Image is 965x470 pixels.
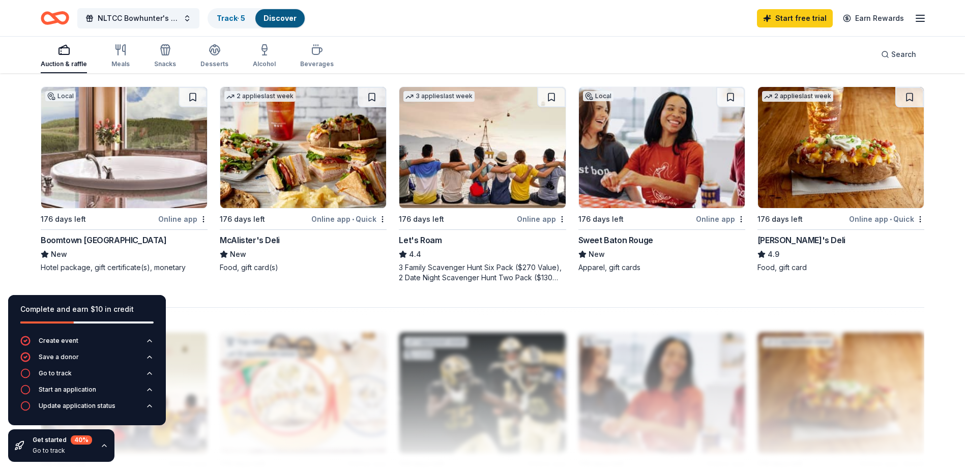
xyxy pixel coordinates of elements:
span: New [589,248,605,260]
div: Snacks [154,60,176,68]
div: Online app [696,213,745,225]
div: 176 days left [399,213,444,225]
div: 2 applies last week [224,91,296,102]
div: 176 days left [578,213,624,225]
a: Earn Rewards [837,9,910,27]
div: Boomtown [GEOGRAPHIC_DATA] [41,234,167,246]
a: Image for Boomtown New OrleansLocal176 days leftOnline appBoomtown [GEOGRAPHIC_DATA]NewHotel pack... [41,86,208,273]
div: McAlister's Deli [220,234,280,246]
div: Get started [33,435,92,445]
a: Image for Let's Roam3 applieslast week176 days leftOnline appLet's Roam4.43 Family Scavenger Hunt... [399,86,566,283]
div: Local [45,91,76,101]
button: Snacks [154,40,176,73]
a: Image for McAlister's Deli2 applieslast week176 days leftOnline app•QuickMcAlister's DeliNewFood,... [220,86,387,273]
div: 176 days left [41,213,86,225]
button: NLTCC Bowhunter's 3D Classic [77,8,199,28]
div: 176 days left [220,213,265,225]
div: 176 days left [757,213,803,225]
div: Save a donor [39,353,79,361]
a: Image for Sweet Baton RougeLocal176 days leftOnline appSweet Baton RougeNewApparel, gift cards [578,86,745,273]
img: Image for Let's Roam [399,87,565,208]
div: Start an application [39,386,96,394]
a: Start free trial [757,9,833,27]
button: Auction & raffle [41,40,87,73]
div: Online app [517,213,566,225]
button: Save a donor [20,352,154,368]
div: Food, gift card [757,262,924,273]
a: Home [41,6,69,30]
div: Auction & raffle [41,60,87,68]
span: • [352,215,354,223]
button: Beverages [300,40,334,73]
button: Update application status [20,401,154,417]
button: Create event [20,336,154,352]
div: Create event [39,337,78,345]
div: Meals [111,60,130,68]
div: Go to track [39,369,72,377]
div: 2 applies last week [762,91,833,102]
div: Let's Roam [399,234,442,246]
div: Local [583,91,613,101]
div: Hotel package, gift certificate(s), monetary [41,262,208,273]
img: Image for McAlister's Deli [220,87,386,208]
div: Go to track [33,447,92,455]
span: NLTCC Bowhunter's 3D Classic [98,12,179,24]
button: Start an application [20,385,154,401]
div: Beverages [300,60,334,68]
span: Search [891,48,916,61]
div: Complete and earn $10 in credit [20,303,154,315]
div: [PERSON_NAME]'s Deli [757,234,845,246]
a: Image for Jason's Deli2 applieslast week176 days leftOnline app•Quick[PERSON_NAME]'s Deli4.9Food,... [757,86,924,273]
span: New [51,248,67,260]
div: Sweet Baton Rouge [578,234,653,246]
a: Discover [264,14,297,22]
div: Update application status [39,402,115,410]
a: Track· 5 [217,14,245,22]
button: Go to track [20,368,154,385]
img: Image for Jason's Deli [758,87,924,208]
button: Track· 5Discover [208,8,306,28]
img: Image for Sweet Baton Rouge [579,87,745,208]
div: Online app Quick [311,213,387,225]
div: Food, gift card(s) [220,262,387,273]
button: Desserts [200,40,228,73]
div: 40 % [71,435,92,445]
div: Alcohol [253,60,276,68]
button: Meals [111,40,130,73]
span: • [890,215,892,223]
button: Alcohol [253,40,276,73]
img: Image for Boomtown New Orleans [41,87,207,208]
div: Online app Quick [849,213,924,225]
div: 3 applies last week [403,91,475,102]
div: Desserts [200,60,228,68]
div: Online app [158,213,208,225]
span: New [230,248,246,260]
span: 4.4 [409,248,421,260]
div: 3 Family Scavenger Hunt Six Pack ($270 Value), 2 Date Night Scavenger Hunt Two Pack ($130 Value) [399,262,566,283]
span: 4.9 [768,248,779,260]
div: Apparel, gift cards [578,262,745,273]
button: Search [873,44,924,65]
